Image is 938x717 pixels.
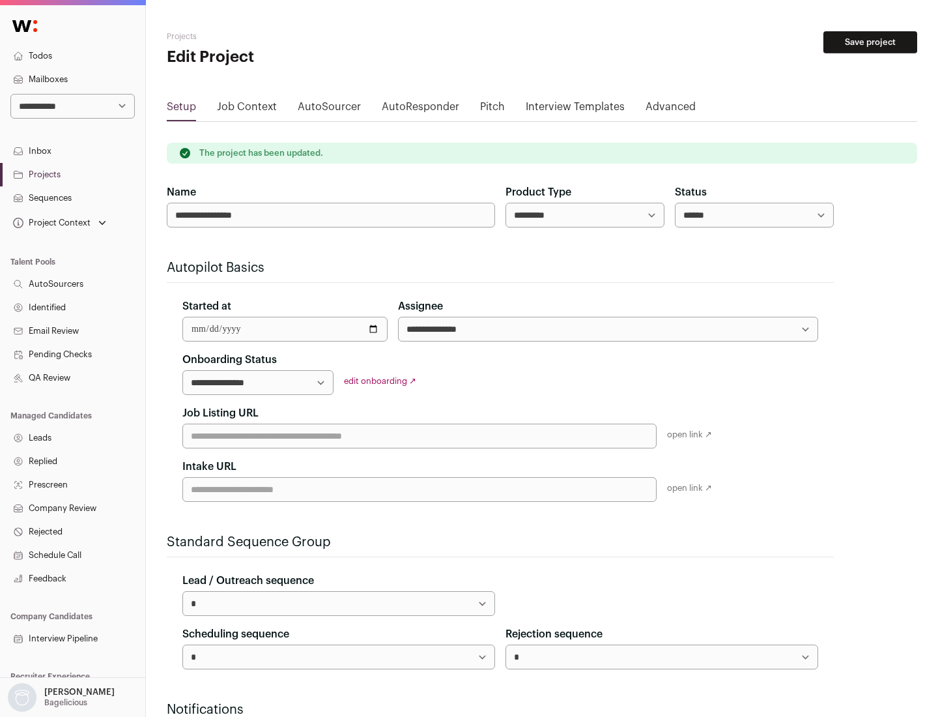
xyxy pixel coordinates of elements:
a: AutoResponder [382,99,459,120]
label: Rejection sequence [505,626,603,642]
a: Pitch [480,99,505,120]
button: Open dropdown [5,683,117,712]
h1: Edit Project [167,47,417,68]
label: Job Listing URL [182,405,259,421]
a: AutoSourcer [298,99,361,120]
img: Wellfound [5,13,44,39]
div: Project Context [10,218,91,228]
a: Setup [167,99,196,120]
button: Open dropdown [10,214,109,232]
h2: Projects [167,31,417,42]
label: Scheduling sequence [182,626,289,642]
h2: Standard Sequence Group [167,533,834,551]
label: Status [675,184,707,200]
p: Bagelicious [44,697,87,708]
p: [PERSON_NAME] [44,687,115,697]
a: Interview Templates [526,99,625,120]
button: Save project [823,31,917,53]
label: Assignee [398,299,443,314]
label: Intake URL [182,459,236,475]
p: The project has been updated. [199,148,323,158]
h2: Autopilot Basics [167,259,834,277]
label: Started at [182,299,231,314]
label: Onboarding Status [182,352,277,368]
a: edit onboarding ↗ [344,377,416,385]
a: Job Context [217,99,277,120]
img: nopic.png [8,683,36,712]
label: Product Type [505,184,571,200]
label: Lead / Outreach sequence [182,573,314,589]
label: Name [167,184,196,200]
a: Advanced [646,99,696,120]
